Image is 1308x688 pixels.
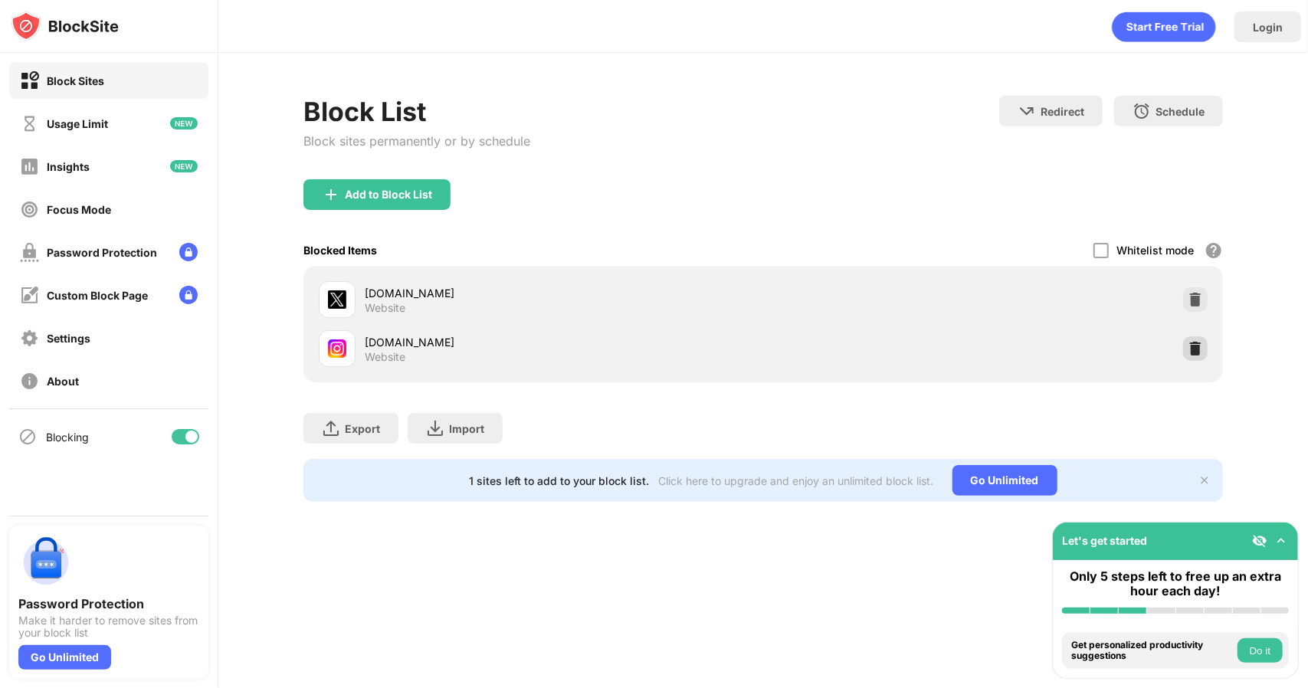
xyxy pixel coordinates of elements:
[365,350,405,364] div: Website
[365,301,405,315] div: Website
[303,96,530,127] div: Block List
[449,422,484,435] div: Import
[18,614,199,639] div: Make it harder to remove sites from your block list
[328,290,346,309] img: favicons
[20,114,39,133] img: time-usage-off.svg
[20,329,39,348] img: settings-off.svg
[170,160,198,172] img: new-icon.svg
[47,117,108,130] div: Usage Limit
[47,74,104,87] div: Block Sites
[345,188,432,201] div: Add to Block List
[47,160,90,173] div: Insights
[1062,534,1147,547] div: Let's get started
[18,645,111,670] div: Go Unlimited
[20,286,39,305] img: customize-block-page-off.svg
[1156,105,1205,118] div: Schedule
[659,474,934,487] div: Click here to upgrade and enjoy an unlimited block list.
[18,596,199,611] div: Password Protection
[1116,244,1194,257] div: Whitelist mode
[20,200,39,219] img: focus-off.svg
[470,474,650,487] div: 1 sites left to add to your block list.
[179,286,198,304] img: lock-menu.svg
[47,246,157,259] div: Password Protection
[1253,21,1283,34] div: Login
[20,243,39,262] img: password-protection-off.svg
[365,334,763,350] div: [DOMAIN_NAME]
[1041,105,1084,118] div: Redirect
[952,465,1057,496] div: Go Unlimited
[20,71,39,90] img: block-on.svg
[1238,638,1283,663] button: Do it
[170,117,198,129] img: new-icon.svg
[47,332,90,345] div: Settings
[18,535,74,590] img: push-password-protection.svg
[179,243,198,261] img: lock-menu.svg
[18,428,37,446] img: blocking-icon.svg
[47,375,79,388] div: About
[345,422,380,435] div: Export
[328,339,346,358] img: favicons
[303,244,377,257] div: Blocked Items
[1062,569,1289,598] div: Only 5 steps left to free up an extra hour each day!
[1071,640,1234,662] div: Get personalized productivity suggestions
[20,157,39,176] img: insights-off.svg
[1274,533,1289,549] img: omni-setup-toggle.svg
[303,133,530,149] div: Block sites permanently or by schedule
[47,289,148,302] div: Custom Block Page
[365,285,763,301] div: [DOMAIN_NAME]
[1198,474,1211,487] img: x-button.svg
[1252,533,1267,549] img: eye-not-visible.svg
[20,372,39,391] img: about-off.svg
[46,431,89,444] div: Blocking
[47,203,111,216] div: Focus Mode
[1112,11,1216,42] div: animation
[11,11,119,41] img: logo-blocksite.svg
